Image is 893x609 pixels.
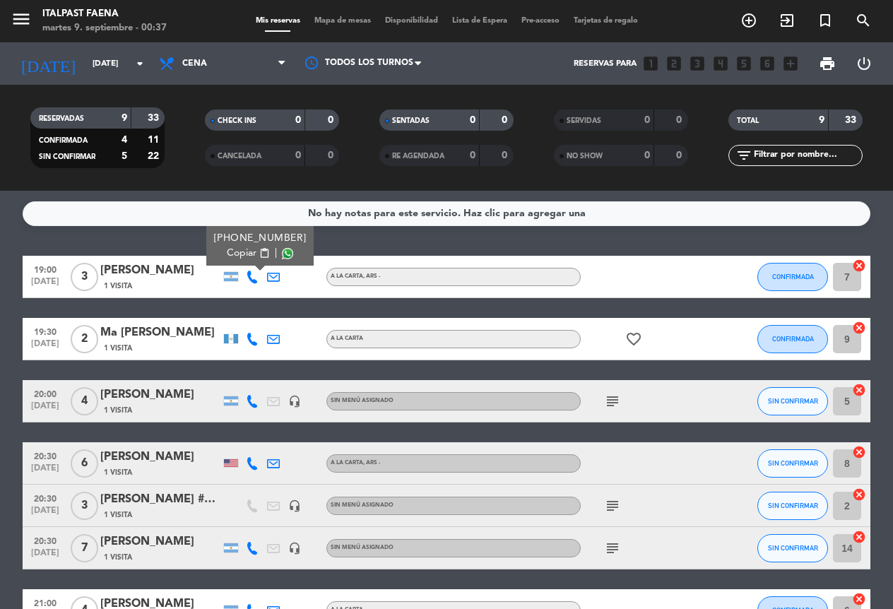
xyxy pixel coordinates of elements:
[131,55,148,72] i: arrow_drop_down
[711,54,730,73] i: looks_4
[331,545,394,550] span: Sin menú asignado
[11,8,32,35] button: menu
[148,151,162,161] strong: 22
[768,544,818,552] span: SIN CONFIRMAR
[737,117,759,124] span: TOTAL
[644,150,650,160] strong: 0
[846,42,882,85] div: LOG OUT
[779,12,796,29] i: exit_to_app
[856,55,873,72] i: power_settings_new
[757,449,828,478] button: SIN CONFIRMAR
[71,449,98,478] span: 6
[42,7,167,21] div: Italpast Faena
[11,48,85,79] i: [DATE]
[735,54,753,73] i: looks_5
[768,459,818,467] span: SIN CONFIRMAR
[514,17,567,25] span: Pre-acceso
[182,59,207,69] span: Cena
[752,148,862,163] input: Filtrar por nombre...
[768,502,818,509] span: SIN CONFIRMAR
[39,115,84,122] span: RESERVADAS
[100,448,220,466] div: [PERSON_NAME]
[104,280,132,292] span: 1 Visita
[71,263,98,291] span: 3
[104,343,132,354] span: 1 Visita
[740,12,757,29] i: add_circle_outline
[378,17,445,25] span: Disponibilidad
[676,115,685,125] strong: 0
[445,17,514,25] span: Lista de Espera
[328,115,336,125] strong: 0
[331,398,394,403] span: Sin menú asignado
[71,534,98,562] span: 7
[641,54,660,73] i: looks_one
[392,117,430,124] span: SENTADAS
[275,246,278,261] span: |
[665,54,683,73] i: looks_two
[307,17,378,25] span: Mapa de mesas
[604,393,621,410] i: subject
[28,490,63,506] span: 20:30
[100,261,220,280] div: [PERSON_NAME]
[757,534,828,562] button: SIN CONFIRMAR
[104,467,132,478] span: 1 Visita
[28,532,63,548] span: 20:30
[249,17,307,25] span: Mis reservas
[331,336,363,341] span: A LA CARTA
[567,153,603,160] span: NO SHOW
[28,323,63,339] span: 19:30
[604,497,621,514] i: subject
[218,117,256,124] span: CHECK INS
[288,395,301,408] i: headset_mic
[817,12,834,29] i: turned_in_not
[567,117,601,124] span: SERVIDAS
[735,147,752,164] i: filter_list
[28,261,63,277] span: 19:00
[470,150,475,160] strong: 0
[331,460,380,466] span: A LA CARTA
[502,115,510,125] strong: 0
[331,273,380,279] span: A LA CARTA
[295,150,301,160] strong: 0
[28,401,63,418] span: [DATE]
[122,113,127,123] strong: 9
[28,277,63,293] span: [DATE]
[100,324,220,342] div: Ma [PERSON_NAME]
[28,463,63,480] span: [DATE]
[363,273,380,279] span: , ARS -
[574,59,637,69] span: Reservas para
[104,509,132,521] span: 1 Visita
[148,135,162,145] strong: 11
[122,135,127,145] strong: 4
[852,321,866,335] i: cancel
[331,502,394,508] span: Sin menú asignado
[502,150,510,160] strong: 0
[11,8,32,30] i: menu
[71,387,98,415] span: 4
[218,153,261,160] span: CANCELADA
[363,460,380,466] span: , ARS -
[148,113,162,123] strong: 33
[288,499,301,512] i: headset_mic
[819,115,824,125] strong: 9
[852,530,866,544] i: cancel
[758,54,776,73] i: looks_6
[567,17,645,25] span: Tarjetas de regalo
[28,385,63,401] span: 20:00
[855,12,872,29] i: search
[852,259,866,273] i: cancel
[852,445,866,459] i: cancel
[757,263,828,291] button: CONFIRMADA
[768,397,818,405] span: SIN CONFIRMAR
[39,137,88,144] span: CONFIRMADA
[71,325,98,353] span: 2
[39,153,95,160] span: SIN CONFIRMAR
[288,542,301,555] i: headset_mic
[100,386,220,404] div: [PERSON_NAME]
[772,273,814,280] span: CONFIRMADA
[28,506,63,522] span: [DATE]
[852,487,866,502] i: cancel
[845,115,859,125] strong: 33
[214,231,307,246] div: [PHONE_NUMBER]
[28,339,63,355] span: [DATE]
